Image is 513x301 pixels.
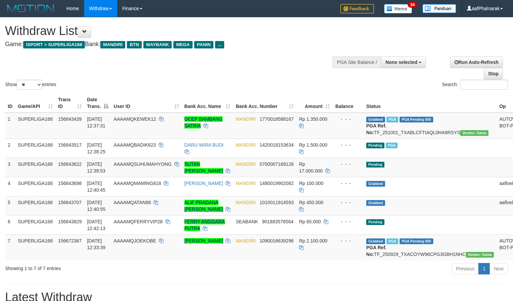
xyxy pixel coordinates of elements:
[236,200,255,205] span: MANDIRI
[114,142,156,148] span: AAAAMQBADIK623
[5,158,15,177] td: 3
[335,237,361,244] div: - - -
[215,41,224,48] span: ...
[366,117,385,122] span: Grabbed
[366,123,386,135] b: PGA Ref. No:
[366,238,385,244] span: Grabbed
[364,234,497,260] td: TF_250929_TXACOYW96CPG3GBH1NHC
[184,116,223,128] a: OCEP BAMBANG SATRIA
[489,263,508,274] a: Next
[184,161,223,174] a: SUTAN [PERSON_NAME]
[333,93,364,113] th: Balance
[184,238,223,243] a: [PERSON_NAME]
[381,57,426,68] button: None selected
[58,238,82,243] span: 156672367
[299,142,327,148] span: Rp 1.500.000
[87,161,106,174] span: [DATE] 12:39:53
[114,200,151,205] span: AAAAMQATAN98
[364,113,497,139] td: TF_251001_TXABLCFTIAQL0HA8RSYS
[15,215,56,234] td: SUPERLIGA168
[236,181,255,186] span: MANDIRI
[15,158,56,177] td: SUPERLIGA168
[114,161,172,167] span: AAAAMQSUHUMAHYONG
[262,219,293,224] span: Copy 901883578564 to clipboard
[460,80,508,90] input: Search:
[114,238,156,243] span: AAAAMQJOEKOBE
[408,2,417,8] span: 34
[58,161,82,167] span: 156843622
[184,181,223,186] a: [PERSON_NAME]
[87,219,106,231] span: [DATE] 12:42:13
[260,181,294,186] span: Copy 1480019902082 to clipboard
[478,263,490,274] a: 1
[335,180,361,187] div: - - -
[184,200,223,212] a: ALIF PRADANA [PERSON_NAME]
[299,161,322,174] span: Rp 17.000.000
[335,161,361,167] div: - - -
[236,161,255,167] span: MANDIRI
[366,143,384,148] span: Pending
[236,142,255,148] span: MANDIRI
[87,181,106,193] span: [DATE] 12:40:45
[84,93,111,113] th: Date Trans.: activate to sort column descending
[386,117,398,122] span: Marked by aafsoycanthlai
[5,139,15,158] td: 2
[484,68,503,79] a: Stop
[299,116,327,122] span: Rp 1.350.000
[182,93,233,113] th: Bank Acc. Name: activate to sort column ascending
[400,238,433,244] span: PGA Pending
[386,238,398,244] span: Marked by aafsengchandara
[335,218,361,225] div: - - -
[233,93,296,113] th: Bank Acc. Number: activate to sort column ascending
[452,263,479,274] a: Previous
[260,200,294,205] span: Copy 1010011914593 to clipboard
[143,41,172,48] span: MAYBANK
[260,238,294,243] span: Copy 1090016639296 to clipboard
[87,200,106,212] span: [DATE] 12:40:55
[450,57,503,68] a: Run Auto-Refresh
[366,219,384,225] span: Pending
[56,93,84,113] th: Trans ID: activate to sort column ascending
[114,116,156,122] span: AAAAMQKEWEK12
[422,4,456,13] img: panduan.png
[15,93,56,113] th: Game/API: activate to sort column ascending
[236,116,255,122] span: MANDIRI
[5,80,56,90] label: Show entries
[58,142,82,148] span: 156843517
[5,215,15,234] td: 6
[400,117,433,122] span: PGA Pending
[299,238,327,243] span: Rp 2.100.000
[384,4,412,13] img: Button%20Memo.svg
[58,200,82,205] span: 156843707
[299,181,323,186] span: Rp 100.000
[366,245,386,257] b: PGA Ref. No:
[100,41,125,48] span: MANDIRI
[366,162,384,167] span: Pending
[5,3,56,13] img: MOTION_logo.png
[366,181,385,187] span: Grabbed
[5,262,209,272] div: Showing 1 to 7 of 7 entries
[15,139,56,158] td: SUPERLIGA168
[114,219,163,224] span: AAAAMQFERRYVIP28
[335,116,361,122] div: - - -
[127,41,142,48] span: BTN
[58,181,82,186] span: 156843698
[260,161,294,167] span: Copy 0700007169126 to clipboard
[184,219,225,231] a: FERRY ANGGARA PUTRA
[5,24,335,38] h1: Withdraw List
[87,142,106,154] span: [DATE] 12:38:25
[442,80,508,90] label: Search:
[386,143,398,148] span: Marked by aafsoycanthlai
[299,200,323,205] span: Rp 450.000
[87,238,106,250] span: [DATE] 12:33:39
[194,41,213,48] span: PANIN
[296,93,333,113] th: Amount: activate to sort column ascending
[385,60,417,65] span: None selected
[15,196,56,215] td: SUPERLIGA168
[17,80,42,90] select: Showentries
[23,41,85,48] span: ISPORT > SUPERLIGA168
[5,93,15,113] th: ID
[5,113,15,139] td: 1
[58,116,82,122] span: 156843439
[236,219,258,224] span: SEABANK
